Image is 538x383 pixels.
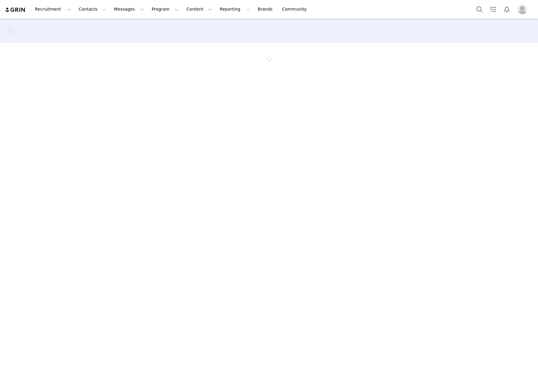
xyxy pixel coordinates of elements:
button: Search [473,2,486,16]
button: Messages [110,2,148,16]
button: Program [148,2,182,16]
a: Community [279,2,313,16]
a: Tasks [486,2,500,16]
a: Brands [254,2,278,16]
button: Content [183,2,216,16]
button: Reporting [216,2,254,16]
button: Profile [514,5,533,14]
button: Contacts [75,2,110,16]
button: Notifications [500,2,513,16]
img: placeholder-profile.jpg [517,5,527,14]
img: grin logo [5,7,26,13]
button: Recruitment [31,2,75,16]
